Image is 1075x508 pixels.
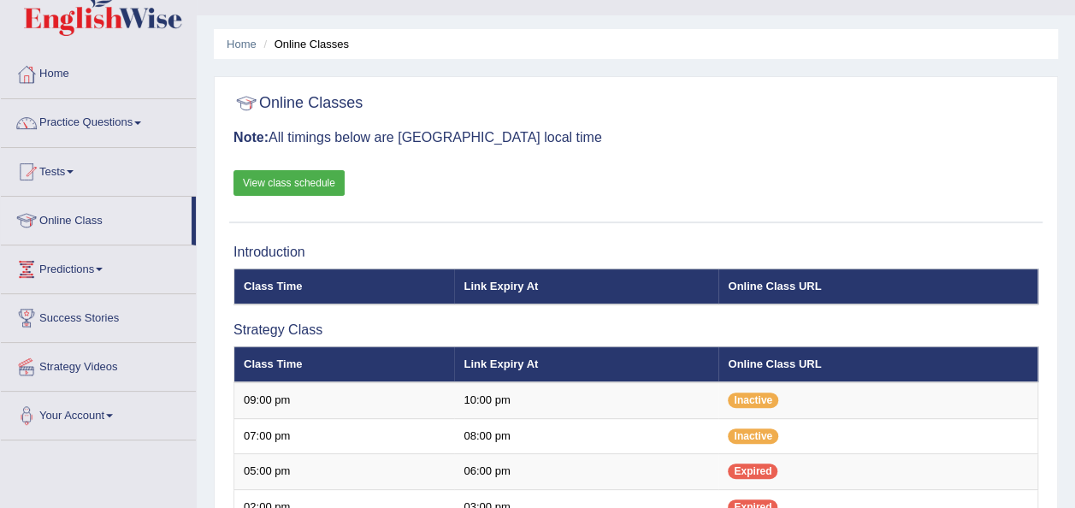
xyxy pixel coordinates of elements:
[454,382,718,418] td: 10:00 pm
[234,454,455,490] td: 05:00 pm
[233,245,1038,260] h3: Introduction
[233,170,345,196] a: View class schedule
[1,50,196,93] a: Home
[728,428,778,444] span: Inactive
[718,269,1037,304] th: Online Class URL
[234,418,455,454] td: 07:00 pm
[227,38,257,50] a: Home
[233,130,269,145] b: Note:
[234,346,455,382] th: Class Time
[728,464,777,479] span: Expired
[728,393,778,408] span: Inactive
[233,322,1038,338] h3: Strategy Class
[1,245,196,288] a: Predictions
[1,99,196,142] a: Practice Questions
[454,346,718,382] th: Link Expiry At
[454,418,718,454] td: 08:00 pm
[233,91,363,116] h2: Online Classes
[1,148,196,191] a: Tests
[259,36,349,52] li: Online Classes
[1,197,192,239] a: Online Class
[1,343,196,386] a: Strategy Videos
[234,269,455,304] th: Class Time
[454,454,718,490] td: 06:00 pm
[1,392,196,434] a: Your Account
[718,346,1037,382] th: Online Class URL
[1,294,196,337] a: Success Stories
[233,130,1038,145] h3: All timings below are [GEOGRAPHIC_DATA] local time
[234,382,455,418] td: 09:00 pm
[454,269,718,304] th: Link Expiry At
